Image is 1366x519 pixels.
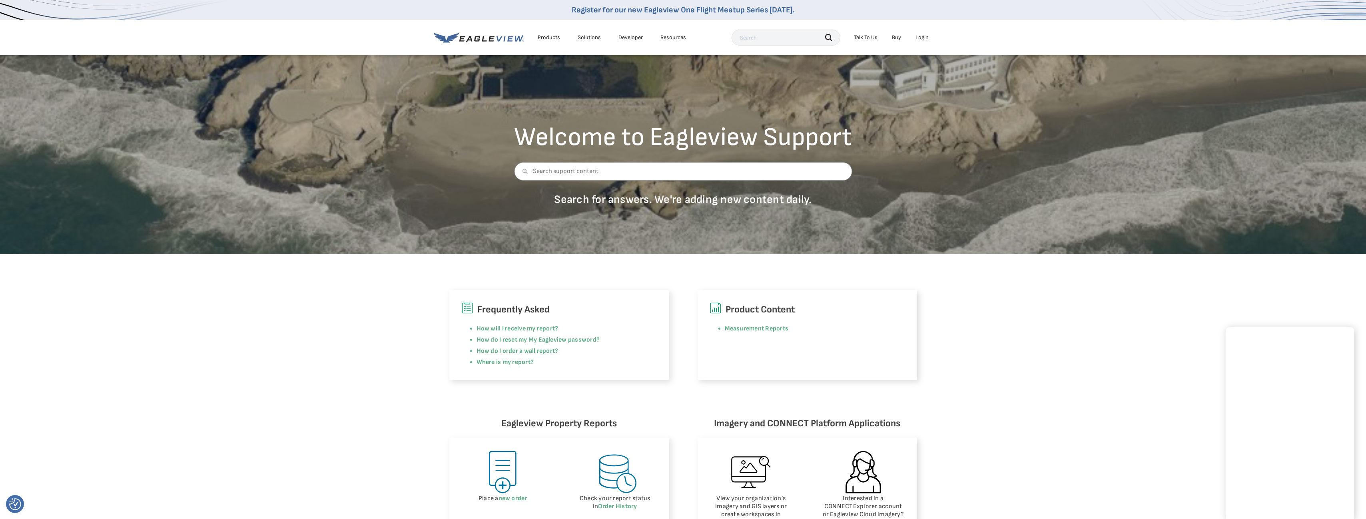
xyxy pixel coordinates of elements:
a: How do I reset my My Eagleview password? [477,336,600,344]
a: new order [499,495,527,502]
h6: Product Content [710,302,905,317]
a: Developer [618,34,643,41]
input: Search support content [514,162,852,181]
a: Register for our new Eagleview One Flight Meetup Series [DATE]. [572,5,795,15]
a: Measurement Reports [725,325,789,332]
img: Revisit consent button [9,498,21,510]
div: Resources [660,34,686,41]
h6: Frequently Asked [461,302,657,317]
a: Order History [598,503,637,510]
p: Check your report status in [573,495,657,511]
h2: Welcome to Eagleview Support [514,125,852,150]
a: How do I order a wall report? [477,347,558,355]
button: Consent Preferences [9,498,21,510]
a: How will I receive my report? [477,325,558,332]
iframe: Chat Window [1226,327,1354,519]
p: Place a [461,495,545,503]
h6: Eagleview Property Reports [449,416,669,431]
a: Where is my report? [477,358,534,366]
div: Login [915,34,929,41]
h6: Imagery and CONNECT Platform Applications [698,416,917,431]
div: Talk To Us [854,34,877,41]
a: Buy [892,34,901,41]
div: Solutions [578,34,601,41]
div: Products [538,34,560,41]
input: Search [732,30,840,46]
p: Search for answers. We're adding new content daily. [514,193,852,207]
